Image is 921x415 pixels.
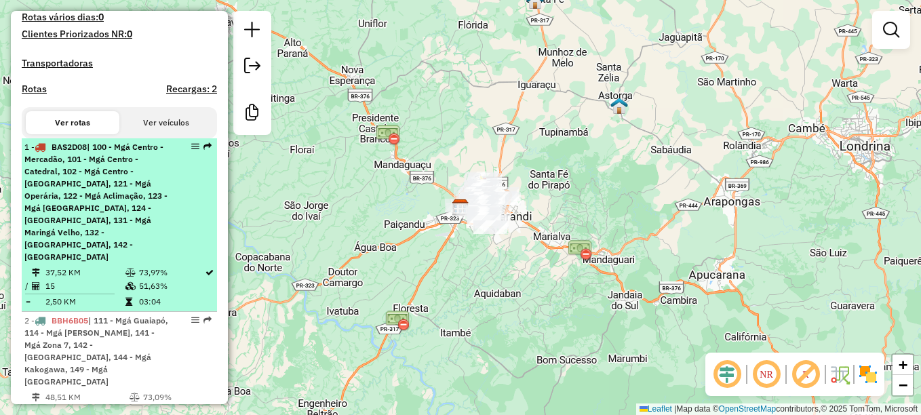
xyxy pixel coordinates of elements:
img: PA - Astorga [610,97,628,115]
button: Ver rotas [26,111,119,134]
span: + [899,356,907,373]
span: | 100 - Mgá Centro - Mercadão, 101 - Mgá Centro - Catedral, 102 - Mgá Centro - [GEOGRAPHIC_DATA],... [24,142,168,262]
td: 15 [45,279,125,293]
img: Praça de Pres. Castelo Branco [376,123,400,147]
em: Rota exportada [203,142,212,151]
a: Exibir filtros [878,16,905,43]
span: 2 - [24,315,168,387]
img: VIRGINIA MARINGA [452,199,469,216]
a: Criar modelo [239,99,266,130]
td: 48,51 KM [45,391,129,404]
td: = [24,295,31,309]
em: Opções [191,316,199,324]
span: BAS2D08 [52,142,87,152]
a: Exportar sessão [239,52,266,83]
i: Tempo total em rota [125,298,132,306]
a: Zoom in [893,355,913,375]
span: Ocultar NR [750,358,783,391]
a: Zoom out [893,375,913,395]
div: Map data © contributors,© 2025 TomTom, Microsoft [636,403,921,415]
em: Rota exportada [203,316,212,324]
i: Distância Total [32,269,40,277]
strong: 0 [98,11,104,23]
img: Fluxo de ruas [829,363,850,385]
i: Total de Atividades [32,282,40,290]
img: Praça de Marialva [568,238,592,262]
h4: Rotas vários dias: [22,12,217,23]
td: 2,50 KM [45,295,125,309]
h4: Transportadoras [22,58,217,69]
a: OpenStreetMap [719,404,777,414]
em: Opções [191,142,199,151]
td: / [24,279,31,293]
img: Praça de Floresta [385,309,410,333]
i: % de utilização do peso [130,393,140,401]
button: Ver veículos [119,111,213,134]
i: % de utilização do peso [125,269,136,277]
span: | [674,404,676,414]
span: Ocultar deslocamento [711,358,743,391]
i: % de utilização da cubagem [125,282,136,290]
h4: Clientes Priorizados NR: [22,28,217,40]
i: Distância Total [32,393,40,401]
a: Leaflet [640,404,672,414]
a: Nova sessão e pesquisa [239,16,266,47]
i: Rota otimizada [205,269,214,277]
a: Rotas [22,83,47,95]
span: BBH6B05 [52,315,88,325]
td: 73,09% [142,391,211,404]
td: 73,97% [138,266,204,279]
span: 1 - [24,142,168,262]
div: Atividade não roteirizada - OF HOUSE CONVENIENCI [467,212,501,226]
h4: Recargas: 2 [166,83,217,95]
img: Exibir/Ocultar setores [857,363,879,385]
strong: 0 [127,28,132,40]
span: − [899,376,907,393]
span: | 111 - Mgá Guaiapó, 114 - Mgá [PERSON_NAME], 141 - Mgá Zona 7, 142 - [GEOGRAPHIC_DATA], 144 - Mg... [24,315,168,387]
td: 03:04 [138,295,204,309]
td: 51,63% [138,279,204,293]
span: Exibir rótulo [789,358,822,391]
td: 37,52 KM [45,266,125,279]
